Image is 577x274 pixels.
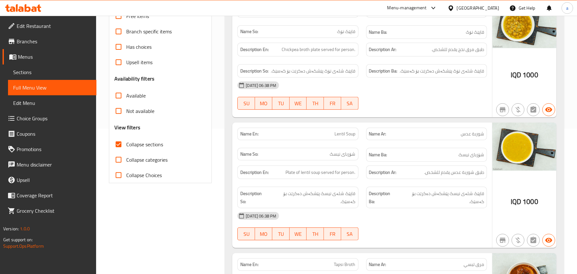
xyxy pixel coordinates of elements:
button: FR [324,97,341,110]
a: Promotions [3,141,96,157]
a: Edit Menu [8,95,96,111]
button: Not has choices [527,234,540,247]
strong: Description En: [240,168,269,176]
button: WE [290,227,307,240]
span: 1000 [523,69,538,81]
span: TH [309,229,321,239]
span: TH [309,99,321,108]
strong: Description Ar: [369,168,397,176]
h3: Availability filters [114,75,154,82]
span: Upsell items [126,58,152,66]
span: Edit Restaurant [17,22,91,30]
button: TU [272,97,290,110]
button: MO [255,97,272,110]
a: Upsell [3,172,96,188]
span: SU [240,99,252,108]
strong: Name En: [240,261,259,268]
span: شۆربای نیسک [458,151,484,159]
a: Menu disclaimer [3,157,96,172]
strong: Description En: [240,46,269,54]
span: Collapse categories [126,156,168,164]
button: MO [255,227,272,240]
span: WE [292,99,304,108]
strong: Name Ar: [369,131,386,137]
button: Purchased item [512,234,524,247]
button: Not branch specific item [496,103,509,116]
span: IQD [511,195,521,208]
span: Has choices [126,43,152,51]
button: Available [542,103,555,116]
span: MO [258,99,270,108]
button: SU [237,227,255,240]
strong: Description Ba: [369,67,398,75]
span: Available [126,92,146,99]
span: Menu disclaimer [17,161,91,168]
strong: Description Ar: [369,46,397,54]
strong: Name Ba: [369,151,387,159]
span: IQD [511,69,521,81]
button: Not branch specific item [496,234,509,247]
span: طبق مرق نخج يقدم للشخص. [432,46,484,54]
span: [DATE] 06:38 PM [243,82,279,89]
span: شوربة عدس [461,131,484,137]
span: طبق شوربة عدس يقدم للشخص. [424,168,484,176]
span: a [566,4,568,12]
span: SA [344,99,356,108]
span: قاپێک شلەی نۆک پێشکەش دەکرێت بۆ کەسێک. [271,67,356,75]
button: TH [307,227,324,240]
span: Branch specific items [126,28,172,35]
a: Coupons [3,126,96,141]
span: شۆربای نیسک [330,151,356,158]
span: TU [275,229,287,239]
span: Coupons [17,130,91,138]
a: Choice Groups [3,111,96,126]
button: TU [272,227,290,240]
span: Get support on: [3,235,33,244]
a: Branches [3,34,96,49]
span: Plate of lentil soup served for person. [286,168,356,176]
a: Sections [8,64,96,80]
span: SA [344,229,356,239]
span: Grocery Checklist [17,207,91,215]
span: Sections [13,68,91,76]
span: قاپێک شلەی نیسک پێشکەش دەکرێت بۆ کەسێک. [269,190,355,205]
span: Choice Groups [17,115,91,122]
span: Coverage Report [17,192,91,199]
span: Collapse Choices [126,171,162,179]
button: FR [324,227,341,240]
strong: Description So: [240,190,268,205]
span: Version: [3,225,19,233]
button: TH [307,97,324,110]
span: قاپێک نۆک [337,28,356,35]
span: MO [258,229,270,239]
button: WE [290,97,307,110]
span: Not available [126,107,154,115]
span: Edit Menu [13,99,91,107]
button: SA [341,227,359,240]
span: Promotions [17,145,91,153]
button: Available [542,234,555,247]
strong: Name En: [240,131,259,137]
strong: Name Ar: [369,261,386,268]
span: 1.0.0 [20,225,30,233]
span: قاپێک شلەی نۆک پێشکەش دەکرێت بۆ کەسێک. [400,67,484,75]
span: Lentil Soup [335,131,356,137]
span: مرق تبسي [464,261,484,268]
strong: Name So: [240,151,258,158]
span: Menus [18,53,91,61]
button: SU [237,97,255,110]
a: Grocery Checklist [3,203,96,218]
span: SU [240,229,252,239]
span: Upsell [17,176,91,184]
button: SA [341,97,359,110]
span: Collapse sections [126,141,163,148]
span: قاپێک شلەی نیسک پێشکەش دەکرێت بۆ کەسێک. [398,190,484,205]
button: Not has choices [527,103,540,116]
button: Purchased item [512,103,524,116]
a: Edit Restaurant [3,18,96,34]
span: Full Menu View [13,84,91,91]
span: [DATE] 06:38 PM [243,213,279,219]
span: Chickpea broth plate served for person. [282,46,356,54]
a: Menus [3,49,96,64]
span: WE [292,229,304,239]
